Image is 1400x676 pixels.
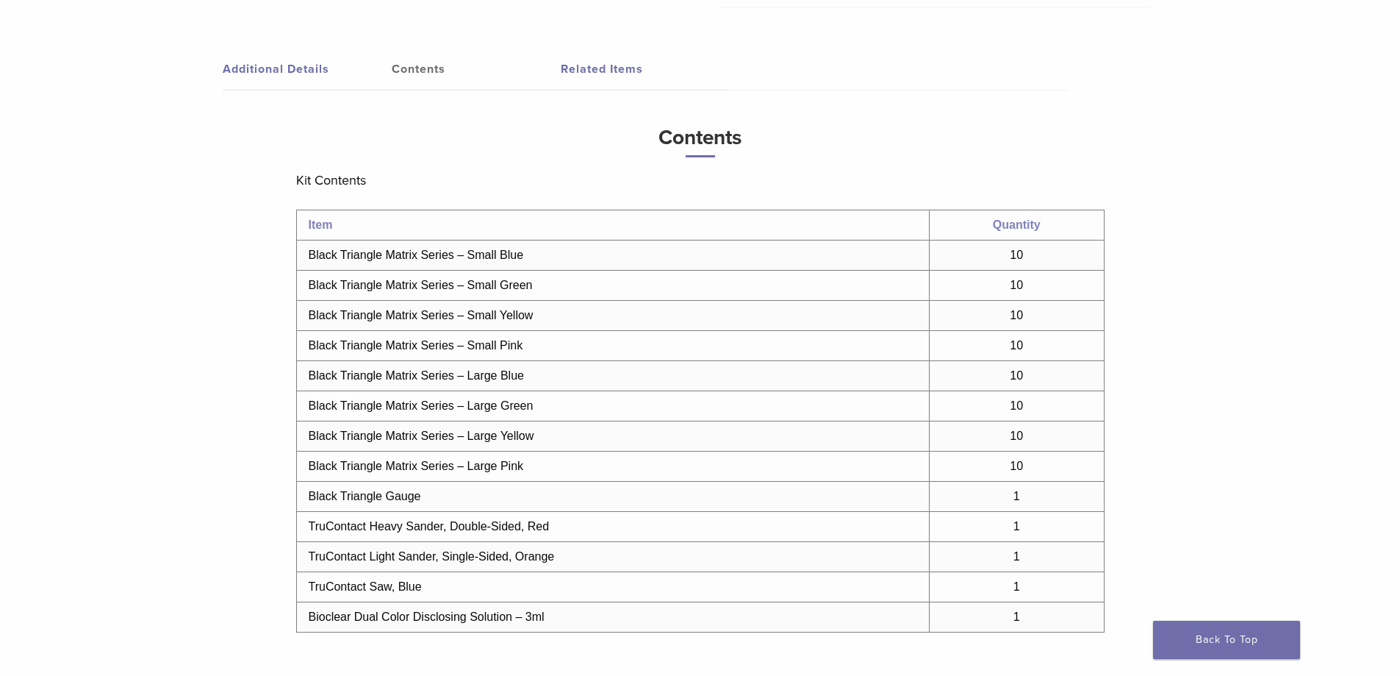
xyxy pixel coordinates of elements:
[296,542,929,572] td: TruContact Light Sander, Single-Sided, Orange
[929,241,1104,271] td: 10
[929,331,1104,361] td: 10
[561,49,730,90] a: Related Items
[929,271,1104,301] td: 10
[929,482,1104,512] td: 1
[929,391,1104,421] td: 10
[1153,621,1300,659] a: Back To Top
[296,271,929,301] td: Black Triangle Matrix Series – Small Green
[296,512,929,542] td: TruContact Heavy Sander, Double-Sided, Red
[296,120,1105,157] h3: Contents
[296,301,929,331] td: Black Triangle Matrix Series – Small Yellow
[296,331,929,361] td: Black Triangle Matrix Series – Small Pink
[296,482,929,512] td: Black Triangle Gauge
[929,572,1104,602] td: 1
[309,218,333,231] strong: Item
[296,391,929,421] td: Black Triangle Matrix Series – Large Green
[993,218,1041,231] strong: Quantity
[296,602,929,633] td: Bioclear Dual Color Disclosing Solution – 3ml
[296,361,929,391] td: Black Triangle Matrix Series – Large Blue
[392,49,561,90] a: Contents
[296,572,929,602] td: TruContact Saw, Blue
[929,542,1104,572] td: 1
[929,452,1104,482] td: 10
[929,512,1104,542] td: 1
[929,361,1104,391] td: 10
[296,169,1105,191] p: Kit Contents
[929,602,1104,633] td: 1
[929,421,1104,452] td: 10
[296,241,929,271] td: Black Triangle Matrix Series – Small Blue
[296,421,929,452] td: Black Triangle Matrix Series – Large Yellow
[929,301,1104,331] td: 10
[296,452,929,482] td: Black Triangle Matrix Series – Large Pink
[223,49,392,90] a: Additional Details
